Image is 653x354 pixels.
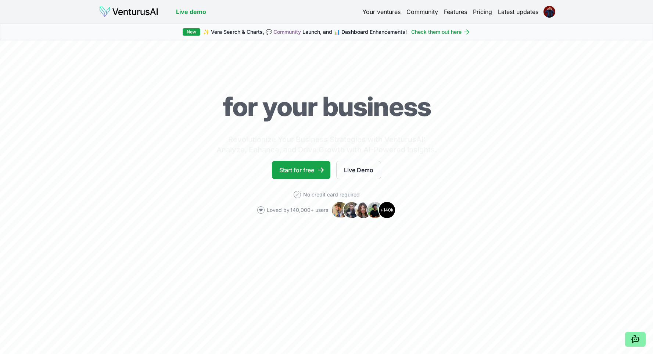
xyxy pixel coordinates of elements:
span: ✨ Vera Search & Charts, 💬 Launch, and 📊 Dashboard Enhancements! [203,28,407,36]
a: Community [273,29,301,35]
a: Start for free [272,161,330,179]
a: Live Demo [336,161,381,179]
img: Avatar 3 [355,201,372,219]
img: logo [99,6,158,18]
a: Live demo [176,7,206,16]
a: Latest updates [498,7,538,16]
img: Avatar 1 [331,201,349,219]
div: New [183,28,200,36]
a: Pricing [473,7,492,16]
img: ALV-UjUWwy2MTNNcyrfXMmiDX1hRPG3CFR-_AtXWAfdWOjx5XDyOUBZByt3fNMYz82NWWQClt8C-iOtR3NESg4yeKjx-zUHEf... [543,6,555,18]
img: Avatar 4 [366,201,384,219]
a: Community [406,7,438,16]
a: Check them out here [411,28,470,36]
a: Features [444,7,467,16]
a: Your ventures [362,7,401,16]
img: Avatar 2 [343,201,360,219]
